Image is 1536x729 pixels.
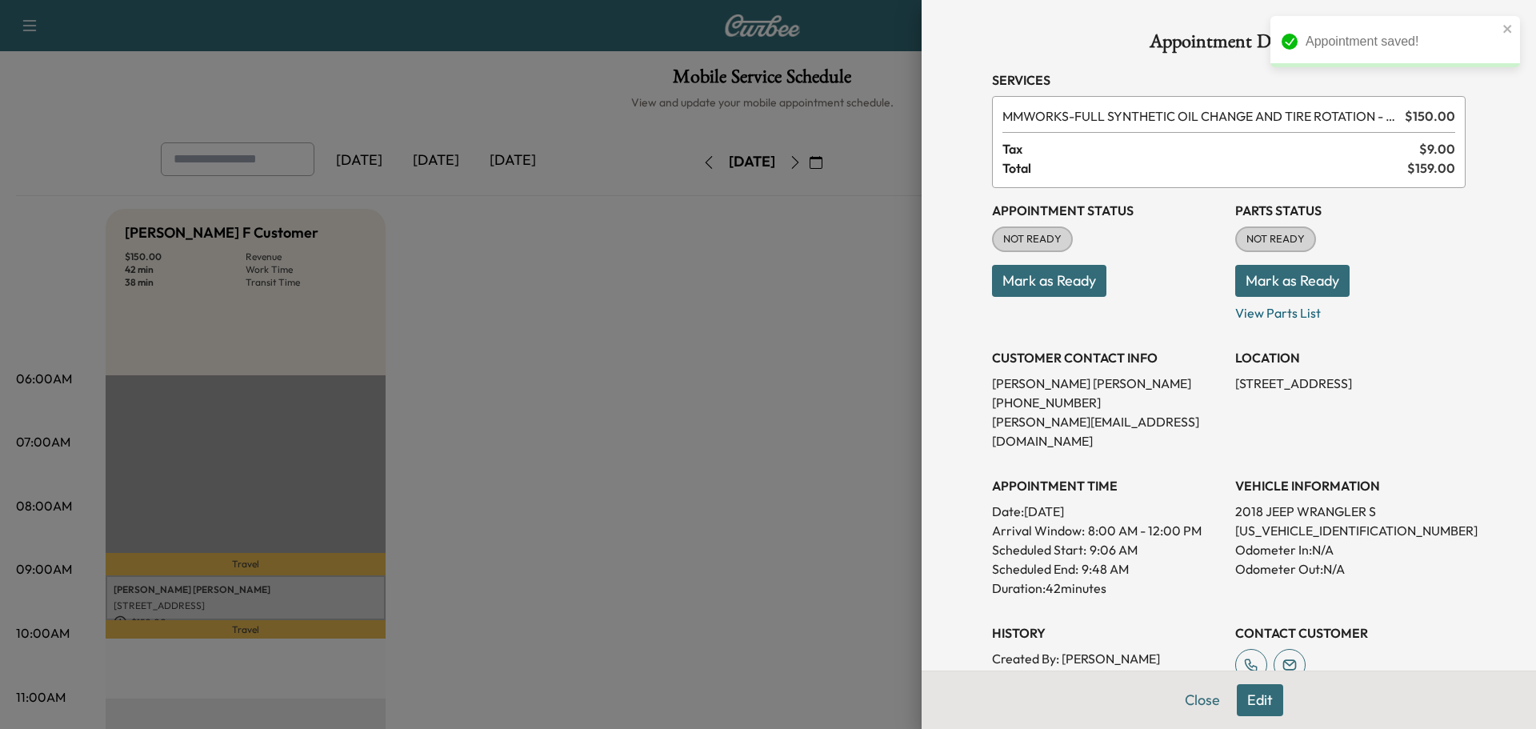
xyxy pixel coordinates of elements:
[1235,559,1466,579] p: Odometer Out: N/A
[992,412,1222,451] p: [PERSON_NAME][EMAIL_ADDRESS][DOMAIN_NAME]
[992,521,1222,540] p: Arrival Window:
[992,374,1222,393] p: [PERSON_NAME] [PERSON_NAME]
[1235,540,1466,559] p: Odometer In: N/A
[1174,684,1230,716] button: Close
[992,32,1466,58] h1: Appointment Details
[992,540,1086,559] p: Scheduled Start:
[1082,559,1129,579] p: 9:48 AM
[1002,139,1419,158] span: Tax
[992,265,1106,297] button: Mark as Ready
[992,393,1222,412] p: [PHONE_NUMBER]
[992,476,1222,495] h3: APPOINTMENT TIME
[992,559,1078,579] p: Scheduled End:
[1306,32,1498,51] div: Appointment saved!
[1002,158,1407,178] span: Total
[994,231,1071,247] span: NOT READY
[1405,106,1455,126] span: $ 150.00
[1235,623,1466,643] h3: CONTACT CUSTOMER
[1502,22,1514,35] button: close
[992,502,1222,521] p: Date: [DATE]
[1419,139,1455,158] span: $ 9.00
[1088,521,1202,540] span: 8:00 AM - 12:00 PM
[1235,502,1466,521] p: 2018 JEEP WRANGLER S
[1237,231,1314,247] span: NOT READY
[1235,265,1350,297] button: Mark as Ready
[1235,521,1466,540] p: [US_VEHICLE_IDENTIFICATION_NUMBER]
[1235,348,1466,367] h3: LOCATION
[1407,158,1455,178] span: $ 159.00
[992,348,1222,367] h3: CUSTOMER CONTACT INFO
[1002,106,1398,126] span: FULL SYNTHETIC OIL CHANGE AND TIRE ROTATION - WORKS PACKAGE
[992,668,1222,687] p: Created At : [DATE] 8:51:39 AM
[1237,684,1283,716] button: Edit
[1090,540,1138,559] p: 9:06 AM
[1235,476,1466,495] h3: VEHICLE INFORMATION
[992,201,1222,220] h3: Appointment Status
[1235,374,1466,393] p: [STREET_ADDRESS]
[992,579,1222,598] p: Duration: 42 minutes
[1235,201,1466,220] h3: Parts Status
[1235,297,1466,322] p: View Parts List
[992,70,1466,90] h3: Services
[992,623,1222,643] h3: History
[992,649,1222,668] p: Created By : [PERSON_NAME]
